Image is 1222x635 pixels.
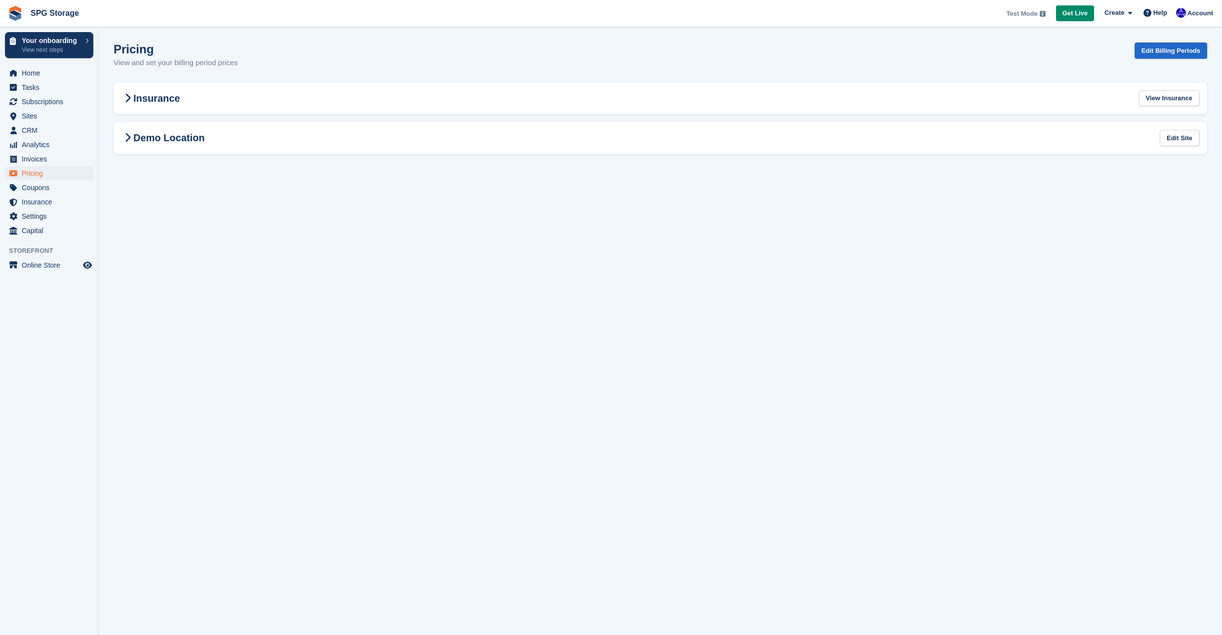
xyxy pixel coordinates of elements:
[114,57,238,69] p: View and set your billing period prices
[5,80,93,94] a: menu
[1160,130,1199,146] a: Edit Site
[5,224,93,238] a: menu
[22,209,81,223] span: Settings
[1135,42,1207,59] a: Edit Billing Periods
[22,152,81,166] span: Invoices
[22,166,81,180] span: Pricing
[9,246,98,256] span: Storefront
[22,258,81,272] span: Online Store
[5,181,93,195] a: menu
[1062,8,1088,18] span: Get Live
[5,195,93,209] a: menu
[1040,11,1046,17] img: icon-info-grey-7440780725fd019a000dd9b08b2336e03edf1995a4989e88bcd33f0948082b44.svg
[8,6,23,21] img: stora-icon-8386f47178a22dfd0bd8f6a31ec36ba5ce8667c1dd55bd0f319d3a0aa187defe.svg
[22,181,81,195] span: Coupons
[22,80,81,94] span: Tasks
[122,132,204,144] h2: Demo Location
[22,109,81,123] span: Sites
[114,42,238,56] h1: Pricing
[5,209,93,223] a: menu
[22,195,81,209] span: Insurance
[5,66,93,80] a: menu
[1153,8,1167,18] span: Help
[1139,90,1199,107] a: View Insurance
[5,109,93,123] a: menu
[5,95,93,109] a: menu
[81,259,93,271] a: Preview store
[1104,8,1124,18] span: Create
[1187,8,1213,18] span: Account
[5,258,93,272] a: menu
[22,95,81,109] span: Subscriptions
[22,123,81,137] span: CRM
[1056,5,1094,22] a: Get Live
[5,138,93,152] a: menu
[22,224,81,238] span: Capital
[22,37,81,44] p: Your onboarding
[5,32,93,58] a: Your onboarding View next steps
[122,92,180,104] h2: Insurance
[22,45,81,54] p: View next steps
[5,152,93,166] a: menu
[22,138,81,152] span: Analytics
[22,66,81,80] span: Home
[5,123,93,137] a: menu
[27,5,83,21] a: SPG Storage
[1176,8,1186,18] img: Dominic Oldham
[1006,9,1037,19] span: Test Mode
[5,166,93,180] a: menu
